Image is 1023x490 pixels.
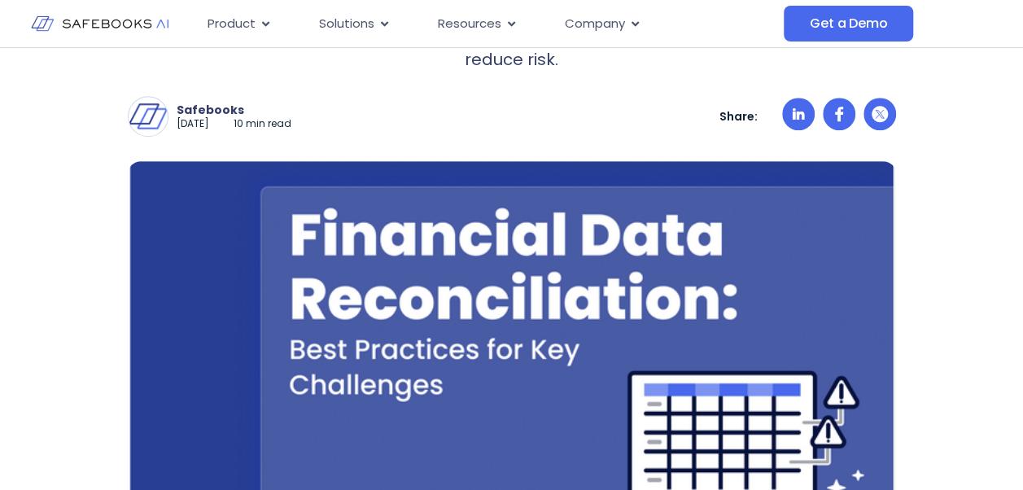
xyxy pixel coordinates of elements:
span: Resources [438,15,501,33]
span: Company [565,15,625,33]
img: Safebooks [129,97,168,136]
p: 10 min read [234,117,291,131]
p: Share: [719,109,758,124]
div: Menu Toggle [195,8,784,40]
nav: Menu [195,8,784,40]
span: Solutions [319,15,374,33]
a: Get a Demo [784,6,913,42]
span: Get a Demo [810,15,887,32]
p: Safebooks [177,103,291,117]
p: [DATE] [177,117,209,131]
span: Product [208,15,256,33]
